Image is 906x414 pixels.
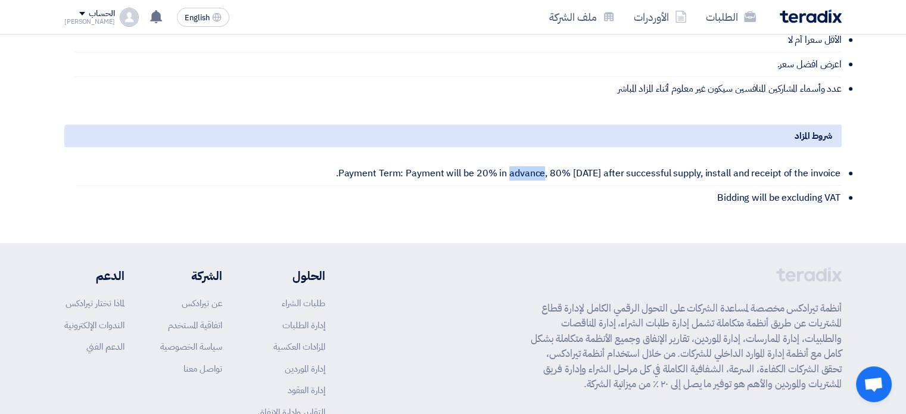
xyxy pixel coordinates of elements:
[74,28,842,52] li: الأقل سعرا أم لا
[89,9,114,19] div: الحساب
[76,161,842,186] li: Payment Term: Payment will be 20% in advance, 80% [DATE] after successful supply, install and rec...
[64,18,115,25] div: [PERSON_NAME]
[856,366,892,402] a: Open chat
[177,8,229,27] button: English
[273,340,325,353] a: المزادات العكسية
[74,52,842,77] li: اعرض افضل سعر.
[624,3,696,31] a: الأوردرات
[168,319,222,332] a: اتفاقية المستخدم
[285,362,325,375] a: إدارة الموردين
[540,3,624,31] a: ملف الشركة
[185,14,210,22] span: English
[160,340,222,353] a: سياسة الخصوصية
[66,297,124,310] a: لماذا تختار تيرادكس
[64,267,124,285] li: الدعم
[258,267,325,285] li: الحلول
[795,129,832,142] span: شروط المزاد
[182,297,222,310] a: عن تيرادكس
[64,319,124,332] a: الندوات الإلكترونية
[160,267,222,285] li: الشركة
[780,10,842,23] img: Teradix logo
[696,3,765,31] a: الطلبات
[86,340,124,353] a: الدعم الفني
[74,77,842,101] li: عدد وأسماء المشاركين المنافسين سيكون غير معلوم أثناء المزاد المباشر
[288,384,325,397] a: إدارة العقود
[282,319,325,332] a: إدارة الطلبات
[183,362,222,375] a: تواصل معنا
[282,297,325,310] a: طلبات الشراء
[531,301,842,392] p: أنظمة تيرادكس مخصصة لمساعدة الشركات على التحول الرقمي الكامل لإدارة قطاع المشتريات عن طريق أنظمة ...
[76,186,842,210] li: Bidding will be excluding VAT
[120,8,139,27] img: profile_test.png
